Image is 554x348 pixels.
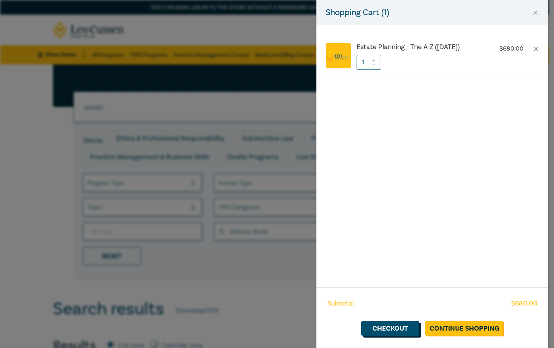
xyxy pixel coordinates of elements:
[357,43,485,51] a: Estate Planning - The A-Z ([DATE])
[326,50,351,61] img: logo.png
[500,45,523,53] p: $ 680.00
[425,321,503,336] a: Continue Shopping
[327,299,354,309] span: Subtotal
[357,55,381,70] input: 1
[361,321,419,336] a: Checkout
[532,9,539,16] button: Close
[326,6,389,19] h5: Shopping Cart ( 1 )
[511,299,537,309] span: $ 680.00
